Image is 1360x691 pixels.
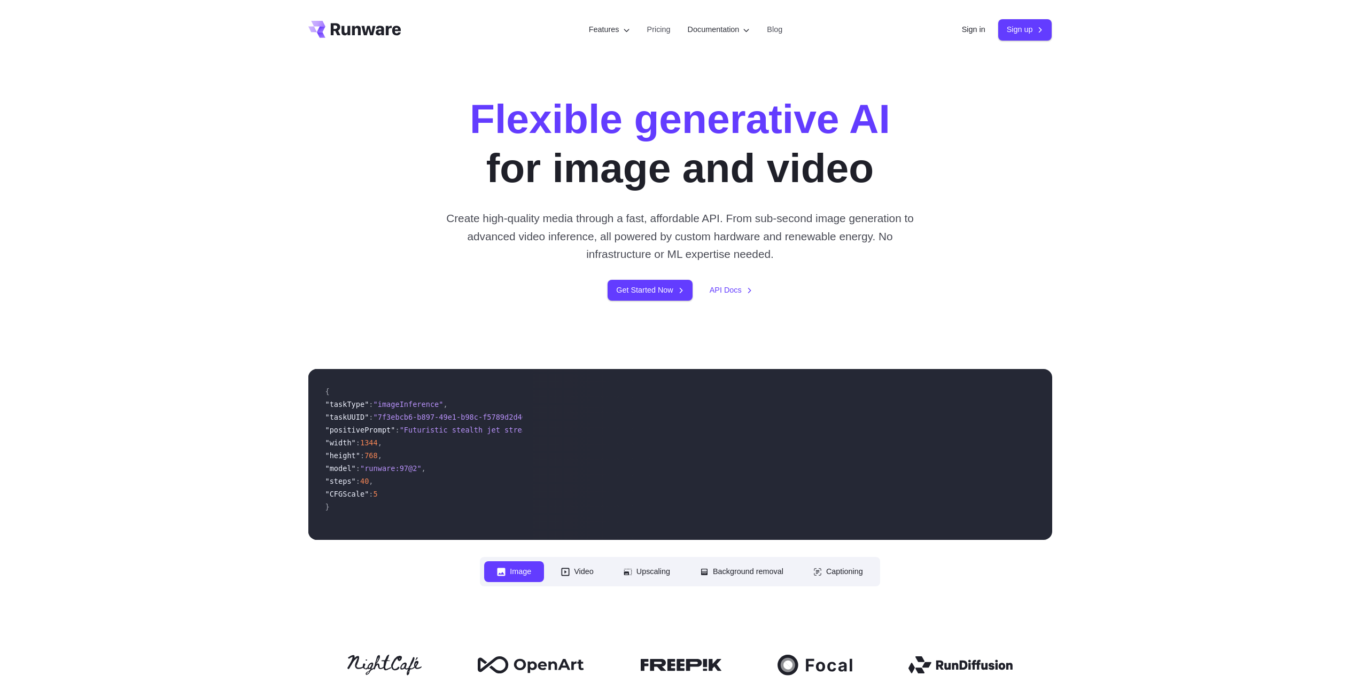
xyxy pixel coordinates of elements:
[325,400,369,409] span: "taskType"
[325,387,330,396] span: {
[325,477,356,485] span: "steps"
[360,477,369,485] span: 40
[395,426,399,434] span: :
[360,464,422,473] span: "runware:97@2"
[369,490,373,498] span: :
[360,438,378,447] span: 1344
[308,21,401,38] a: Go to /
[369,413,373,421] span: :
[801,561,876,582] button: Captioning
[325,490,369,498] span: "CFGScale"
[442,209,918,263] p: Create high-quality media through a fast, affordable API. From sub-second image generation to adv...
[325,438,356,447] span: "width"
[325,426,395,434] span: "positivePrompt"
[356,477,360,485] span: :
[688,23,750,36] label: Documentation
[364,451,378,460] span: 768
[767,23,782,36] a: Blog
[647,23,671,36] a: Pricing
[484,561,544,582] button: Image
[325,502,330,511] span: }
[360,451,364,460] span: :
[962,23,985,36] a: Sign in
[998,19,1052,40] a: Sign up
[400,426,798,434] span: "Futuristic stealth jet streaking through a neon-lit cityscape with glowing purple exhaust"
[422,464,426,473] span: ,
[589,23,630,36] label: Features
[374,490,378,498] span: 5
[470,94,890,192] h1: for image and video
[325,451,360,460] span: "height"
[687,561,796,582] button: Background removal
[325,413,369,421] span: "taskUUID"
[374,413,540,421] span: "7f3ebcb6-b897-49e1-b98c-f5789d2d40d7"
[356,438,360,447] span: :
[470,96,890,142] strong: Flexible generative AI
[369,477,373,485] span: ,
[608,280,692,301] a: Get Started Now
[611,561,683,582] button: Upscaling
[356,464,360,473] span: :
[374,400,444,409] span: "imageInference"
[710,284,752,296] a: API Docs
[443,400,447,409] span: ,
[325,464,356,473] span: "model"
[378,438,382,447] span: ,
[548,561,607,582] button: Video
[378,451,382,460] span: ,
[369,400,373,409] span: :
